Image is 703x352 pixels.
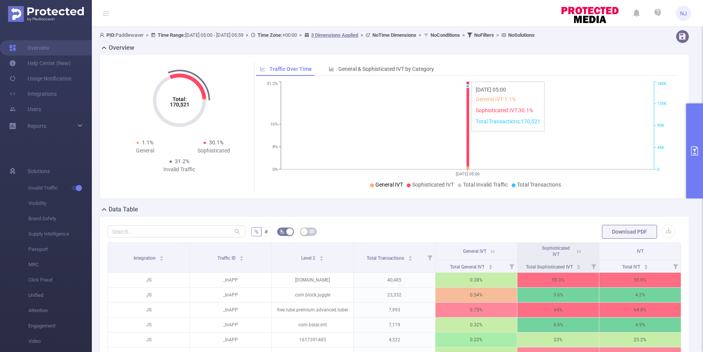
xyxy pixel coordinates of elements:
p: JS [108,332,189,347]
span: Attention [28,303,92,318]
span: Total Invalid Traffic [463,182,508,188]
span: > [494,32,501,38]
tspan: 135K [657,101,667,106]
span: Brand Safety [28,211,92,226]
p: 1617391485 [272,332,353,347]
p: com.bstar.intl [272,318,353,332]
p: com.block.juggle [272,288,353,302]
tspan: 8% [272,144,278,149]
p: 59.6% [599,273,681,287]
span: > [243,32,251,38]
span: 30.1% [209,139,223,146]
i: icon: caret-down [577,266,581,269]
span: Solutions [28,164,50,179]
p: _InAPP [190,332,271,347]
p: free.tube.premium.advanced.tuber [272,303,353,317]
p: 40,485 [354,273,435,287]
p: JS [108,318,189,332]
i: icon: caret-up [488,264,493,266]
span: Passport [28,242,92,257]
p: 64% [517,303,599,317]
a: Reports [28,118,46,134]
span: IVT [637,249,644,254]
p: 0.22% [436,332,517,347]
span: > [144,32,151,38]
p: 3.6% [517,288,599,302]
span: Engagement [28,318,92,334]
span: Total IVT [622,264,641,270]
p: 0.28% [436,273,517,287]
p: 4.2% [599,288,681,302]
h2: Data Table [109,205,138,214]
i: icon: caret-down [160,258,164,260]
div: Sort [239,255,244,259]
span: Click Fraud [28,272,92,288]
span: % [254,229,258,235]
div: Sort [408,255,413,259]
p: _InAPP [190,273,271,287]
tspan: Total: [172,96,186,102]
div: Sort [644,264,648,268]
span: Unified [28,288,92,303]
span: Traffic ID [217,255,237,261]
i: icon: caret-up [160,255,164,257]
p: 59.3% [517,273,599,287]
a: Help Center (New) [9,56,71,71]
span: Level 2 [301,255,316,261]
tspan: 0% [272,167,278,172]
tspan: 16% [270,122,278,127]
a: Integrations [9,86,57,102]
i: Filter menu [670,260,681,272]
p: 4.9% [599,318,681,332]
span: General IVT [463,249,486,254]
i: icon: caret-up [319,255,323,257]
span: Integration [134,255,157,261]
p: JS [108,303,189,317]
i: icon: caret-up [644,264,648,266]
p: 23,332 [354,288,435,302]
p: 23.2% [599,332,681,347]
b: Time Zone: [258,32,282,38]
p: 4,522 [354,332,435,347]
p: _InAPP [190,318,271,332]
p: 0.54% [436,288,517,302]
i: icon: line-chart [260,66,265,72]
span: NJ [680,6,687,21]
p: 0.32% [436,318,517,332]
span: General IVT [375,182,403,188]
span: Sophisticated IVT [412,182,454,188]
i: Filter menu [424,243,435,272]
span: > [297,32,304,38]
span: > [460,32,467,38]
span: Total Transactions [517,182,561,188]
span: Total General IVT [450,264,486,270]
i: icon: table [310,229,314,234]
p: _InAPP [190,303,271,317]
h2: Overview [109,43,134,52]
i: icon: caret-up [577,264,581,266]
i: icon: caret-down [408,258,412,260]
u: 3 Dimensions Applied [311,32,358,38]
tspan: 31.2% [267,82,278,87]
div: Sort [488,264,493,268]
p: [DOMAIN_NAME] [272,273,353,287]
i: icon: bg-colors [280,229,284,234]
i: icon: caret-down [644,266,648,269]
a: Overview [9,40,49,56]
p: 23% [517,332,599,347]
p: _InAPP [190,288,271,302]
tspan: 0 [657,167,659,172]
span: Video [28,334,92,349]
span: Sophisticated IVT [542,246,570,257]
div: General [111,147,179,155]
i: icon: caret-up [408,255,412,257]
span: Invalid Traffic [28,180,92,196]
span: Reports [28,123,46,129]
p: 64.8% [599,303,681,317]
tspan: 180K [657,82,667,87]
b: No Conditions [431,32,460,38]
span: Traffic Over Time [269,66,312,72]
b: No Solutions [508,32,535,38]
tspan: 45K [657,145,664,150]
div: Sort [319,255,324,259]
